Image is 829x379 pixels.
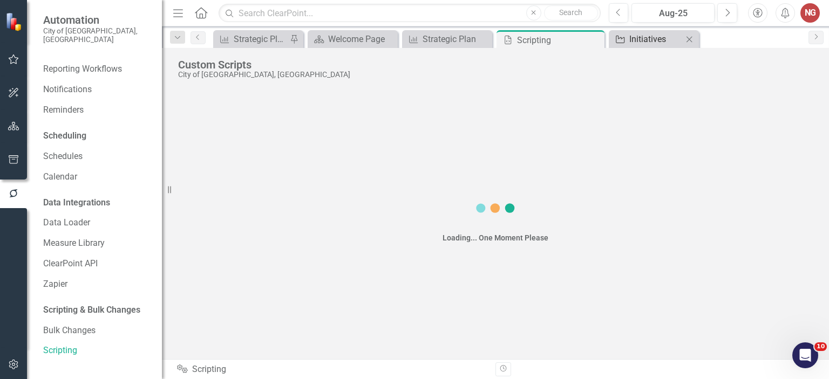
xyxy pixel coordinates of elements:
div: Data Integrations [43,197,110,209]
a: ClearPoint API [43,258,151,270]
a: Zapier [43,278,151,291]
iframe: Intercom live chat [792,342,818,368]
div: Initiatives [629,32,683,46]
div: Custom Scripts [178,59,807,71]
small: City of [GEOGRAPHIC_DATA], [GEOGRAPHIC_DATA] [43,26,151,44]
div: Loading... One Moment Please [443,232,548,243]
div: City of [GEOGRAPHIC_DATA], [GEOGRAPHIC_DATA] [178,71,807,79]
div: Scripting [517,33,602,47]
div: Welcome Page [328,32,395,46]
a: Welcome Page [310,32,395,46]
a: Strategic Plan [405,32,490,46]
span: 10 [814,342,827,351]
a: Bulk Changes [43,325,151,337]
a: Measure Library [43,237,151,250]
a: Schedules [43,150,151,163]
div: Strategic Plan [423,32,490,46]
div: Aug-25 [635,7,711,20]
a: Reporting Workflows [43,63,151,75]
a: Scripting [43,344,151,357]
a: Data Loader [43,217,151,229]
button: Search [544,5,598,20]
span: Search [559,8,582,17]
button: NG [800,3,820,23]
a: Strategic Plan [216,32,287,46]
span: Automation [43,13,151,26]
div: Scripting [177,363,487,376]
img: ClearPoint Strategy [5,12,24,31]
a: Initiatives [611,32,683,46]
button: Aug-25 [631,3,715,23]
div: Scripting & Bulk Changes [43,304,140,316]
a: Calendar [43,171,151,183]
div: Scheduling [43,130,86,142]
input: Search ClearPoint... [219,4,600,23]
div: Strategic Plan [234,32,287,46]
a: Reminders [43,104,151,116]
a: Notifications [43,84,151,96]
